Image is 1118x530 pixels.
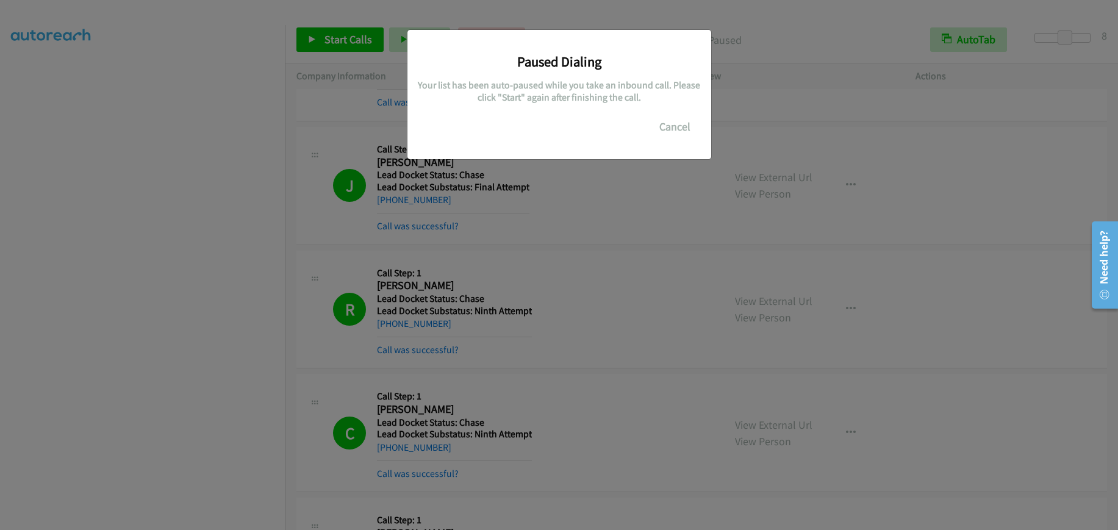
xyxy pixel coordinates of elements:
iframe: Resource Center [1083,217,1118,313]
h3: Paused Dialing [417,53,702,70]
button: Cancel [648,115,702,139]
h5: Your list has been auto-paused while you take an inbound call. Please click "Start" again after f... [417,79,702,103]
